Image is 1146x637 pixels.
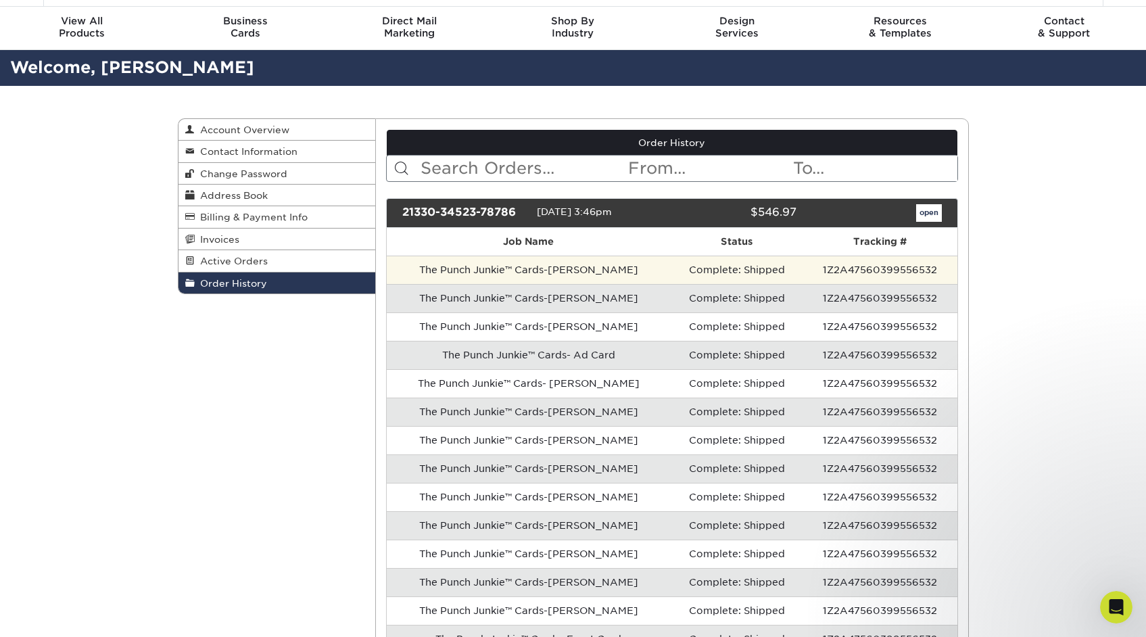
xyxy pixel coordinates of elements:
span: Account Overview [195,124,289,135]
span: Resources [819,15,982,27]
a: Address Book [178,185,376,206]
td: Complete: Shipped [671,483,803,511]
span: Billing & Payment Info [195,212,308,222]
td: The Punch Junkie™ Cards-[PERSON_NAME] [387,568,671,596]
div: Industry [491,15,654,39]
td: The Punch Junkie™ Cards- [PERSON_NAME] [387,369,671,398]
th: Status [671,228,803,256]
td: The Punch Junkie™ Cards-[PERSON_NAME] [387,454,671,483]
div: $546.97 [662,204,807,222]
td: The Punch Junkie™ Cards-[PERSON_NAME] [387,426,671,454]
span: Direct Mail [327,15,491,27]
td: The Punch Junkie™ Cards-[PERSON_NAME] [387,483,671,511]
a: Contact Information [178,141,376,162]
th: Job Name [387,228,671,256]
a: Order History [178,273,376,293]
span: Change Password [195,168,287,179]
td: 1Z2A47560399556532 [803,341,957,369]
td: Complete: Shipped [671,398,803,426]
td: 1Z2A47560399556532 [803,568,957,596]
a: Active Orders [178,250,376,272]
a: Shop ByIndustry [491,7,654,50]
td: 1Z2A47560399556532 [803,426,957,454]
td: The Punch Junkie™ Cards-[PERSON_NAME] [387,540,671,568]
iframe: Intercom live chat [1100,591,1132,623]
td: 1Z2A47560399556532 [803,284,957,312]
td: The Punch Junkie™ Cards-[PERSON_NAME] [387,312,671,341]
a: BusinessCards [164,7,327,50]
th: Tracking # [803,228,957,256]
span: [DATE] 3:46pm [537,206,612,217]
td: Complete: Shipped [671,426,803,454]
a: Order History [387,130,957,156]
a: Direct MailMarketing [327,7,491,50]
td: 1Z2A47560399556532 [803,369,957,398]
td: The Punch Junkie™ Cards-[PERSON_NAME] [387,398,671,426]
td: The Punch Junkie™ Cards-[PERSON_NAME] [387,511,671,540]
a: Resources& Templates [819,7,982,50]
div: Services [655,15,819,39]
td: 1Z2A47560399556532 [803,596,957,625]
td: Complete: Shipped [671,511,803,540]
span: Address Book [195,190,268,201]
a: Change Password [178,163,376,185]
td: Complete: Shipped [671,312,803,341]
div: Cards [164,15,327,39]
td: The Punch Junkie™ Cards- Ad Card [387,341,671,369]
td: 1Z2A47560399556532 [803,312,957,341]
div: & Support [982,15,1146,39]
span: Order History [195,278,267,289]
input: From... [627,156,792,181]
span: Contact [982,15,1146,27]
span: Shop By [491,15,654,27]
input: Search Orders... [419,156,627,181]
span: Active Orders [195,256,268,266]
div: 21330-34523-78786 [392,204,537,222]
td: 1Z2A47560399556532 [803,483,957,511]
td: Complete: Shipped [671,454,803,483]
a: Invoices [178,229,376,250]
td: The Punch Junkie™ Cards-[PERSON_NAME] [387,284,671,312]
span: Invoices [195,234,239,245]
div: & Templates [819,15,982,39]
a: DesignServices [655,7,819,50]
a: Contact& Support [982,7,1146,50]
td: The Punch Junkie™ Cards-[PERSON_NAME] [387,596,671,625]
span: Business [164,15,327,27]
td: Complete: Shipped [671,568,803,596]
a: Billing & Payment Info [178,206,376,228]
td: 1Z2A47560399556532 [803,398,957,426]
td: The Punch Junkie™ Cards-[PERSON_NAME] [387,256,671,284]
td: Complete: Shipped [671,540,803,568]
a: Account Overview [178,119,376,141]
td: 1Z2A47560399556532 [803,454,957,483]
td: Complete: Shipped [671,341,803,369]
input: To... [792,156,957,181]
td: Complete: Shipped [671,369,803,398]
span: Contact Information [195,146,297,157]
td: 1Z2A47560399556532 [803,511,957,540]
td: 1Z2A47560399556532 [803,256,957,284]
td: 1Z2A47560399556532 [803,540,957,568]
a: open [916,204,942,222]
td: Complete: Shipped [671,596,803,625]
td: Complete: Shipped [671,256,803,284]
span: Design [655,15,819,27]
div: Marketing [327,15,491,39]
td: Complete: Shipped [671,284,803,312]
